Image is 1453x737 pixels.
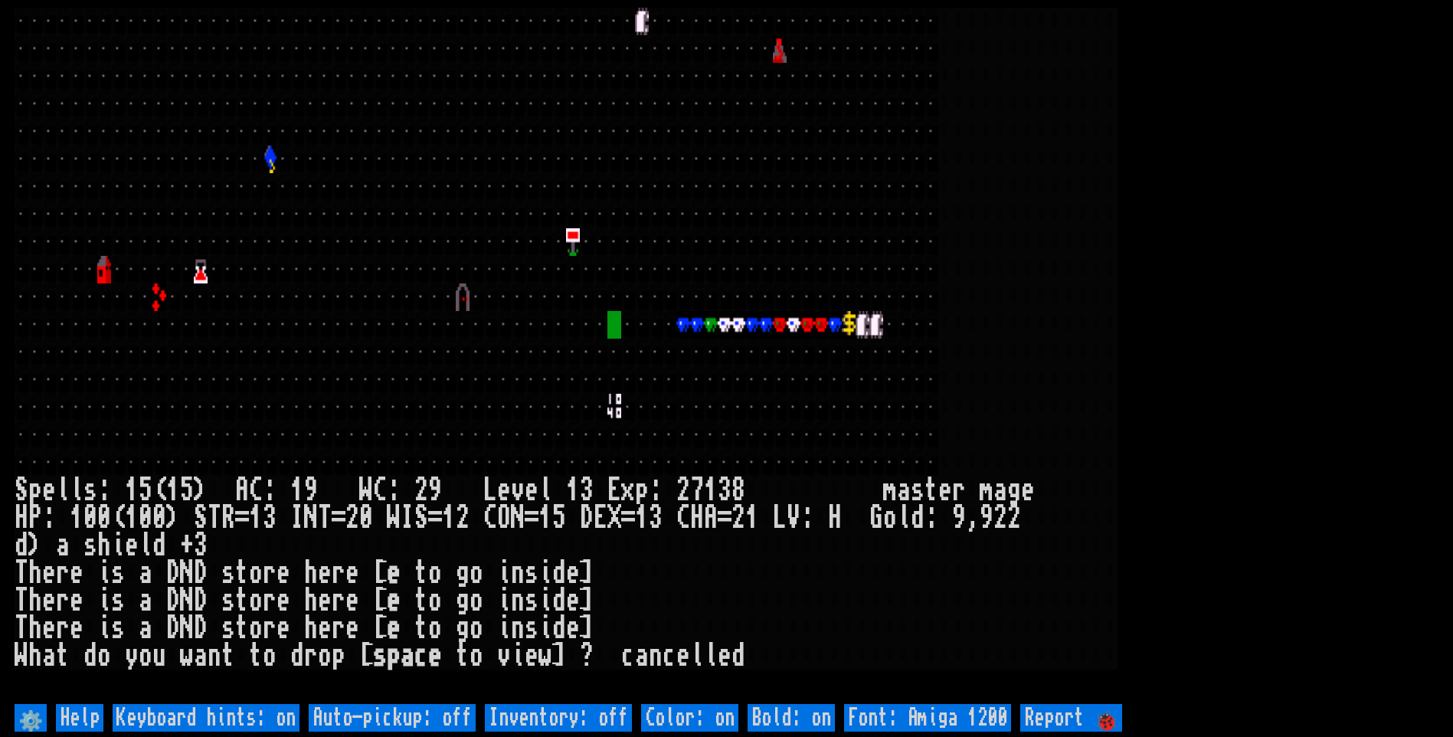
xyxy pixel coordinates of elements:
div: i [538,614,552,642]
div: ( [152,477,166,504]
div: ] [580,587,594,614]
div: n [649,642,663,670]
div: i [538,559,552,587]
div: 1 [249,504,263,532]
div: i [511,642,525,670]
div: D [194,614,208,642]
div: 1 [290,477,304,504]
div: T [318,504,332,532]
div: D [194,587,208,614]
div: a [139,614,152,642]
div: o [263,642,277,670]
div: e [387,559,401,587]
div: o [97,642,111,670]
div: i [497,559,511,587]
div: t [414,587,428,614]
div: = [332,504,345,532]
div: 7 [690,477,704,504]
div: e [428,642,442,670]
div: 1 [125,477,139,504]
div: 0 [83,504,97,532]
div: g [456,559,470,587]
div: A [704,504,718,532]
div: i [97,559,111,587]
div: p [28,477,42,504]
div: a [42,642,56,670]
div: s [525,614,538,642]
div: r [263,614,277,642]
div: e [938,477,952,504]
div: r [332,614,345,642]
div: r [263,587,277,614]
div: a [401,642,414,670]
div: e [387,587,401,614]
div: T [208,504,221,532]
div: t [235,559,249,587]
div: n [511,614,525,642]
div: W [359,477,373,504]
div: s [83,477,97,504]
div: A [235,477,249,504]
div: D [166,559,180,587]
div: N [180,614,194,642]
div: 2 [345,504,359,532]
div: [ [373,559,387,587]
div: h [28,559,42,587]
div: o [470,559,483,587]
div: s [911,477,924,504]
div: i [497,614,511,642]
div: d [83,642,97,670]
div: W [15,642,28,670]
div: u [152,642,166,670]
div: e [277,614,290,642]
div: : [649,477,663,504]
div: 9 [428,477,442,504]
div: W [387,504,401,532]
div: a [635,642,649,670]
div: 1 [70,504,83,532]
div: : [800,504,814,532]
div: e [70,587,83,614]
div: S [15,477,28,504]
div: 5 [139,477,152,504]
div: o [470,614,483,642]
div: 2 [414,477,428,504]
div: 2 [1007,504,1021,532]
div: D [166,614,180,642]
div: w [538,642,552,670]
div: h [97,532,111,559]
div: N [511,504,525,532]
input: Bold: on [748,704,835,732]
div: : [924,504,938,532]
div: t [221,642,235,670]
div: l [139,532,152,559]
div: l [897,504,911,532]
div: [ [359,642,373,670]
div: x [621,477,635,504]
div: l [690,642,704,670]
div: s [221,614,235,642]
div: e [277,587,290,614]
div: ) [194,477,208,504]
div: V [787,504,800,532]
div: t [414,559,428,587]
div: 2 [456,504,470,532]
div: c [414,642,428,670]
div: d [731,642,745,670]
div: N [180,559,194,587]
div: n [511,587,525,614]
div: r [56,559,70,587]
div: d [552,614,566,642]
div: D [166,587,180,614]
div: e [345,614,359,642]
div: 1 [125,504,139,532]
div: 1 [635,504,649,532]
div: s [221,587,235,614]
div: ] [580,614,594,642]
div: 0 [139,504,152,532]
div: , [966,504,980,532]
div: m [883,477,897,504]
div: e [1021,477,1035,504]
div: y [125,642,139,670]
div: 3 [718,477,731,504]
